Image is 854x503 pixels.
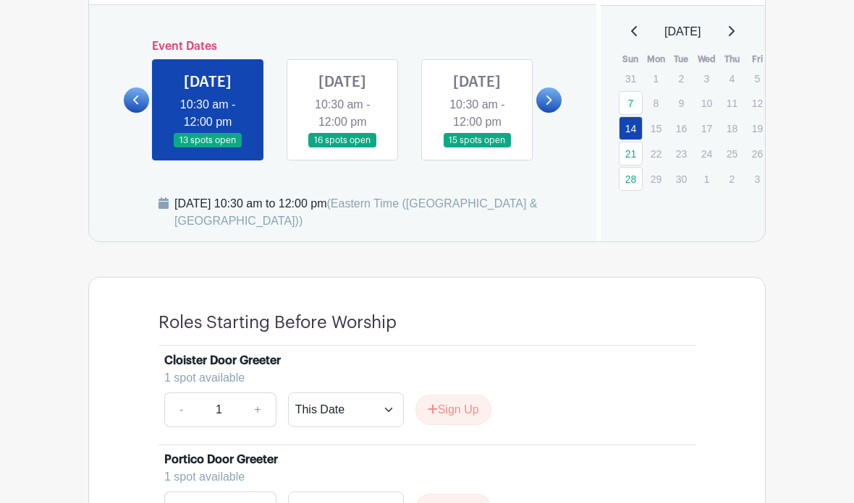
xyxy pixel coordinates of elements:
[669,68,693,90] p: 2
[720,68,744,90] p: 4
[745,68,769,90] p: 5
[164,469,678,486] div: 1 spot available
[745,118,769,140] p: 19
[619,168,643,192] a: 28
[174,196,579,231] div: [DATE] 10:30 am to 12:00 pm
[720,168,744,191] p: 2
[164,452,278,469] div: Portico Door Greeter
[174,198,538,228] span: (Eastern Time ([GEOGRAPHIC_DATA] & [GEOGRAPHIC_DATA]))
[644,68,668,90] p: 1
[619,92,643,116] a: 7
[644,143,668,165] p: 22
[695,143,719,165] p: 24
[669,93,693,115] p: 9
[158,313,397,334] h4: Roles Starting Before Worship
[643,53,669,67] th: Mon
[669,53,694,67] th: Tue
[644,93,668,115] p: 8
[415,395,491,426] button: Sign Up
[720,118,744,140] p: 18
[644,168,668,191] p: 29
[149,40,536,54] h6: Event Dates
[664,24,701,41] span: [DATE]
[720,143,744,165] p: 25
[669,168,693,191] p: 30
[745,53,770,67] th: Fri
[745,168,769,191] p: 3
[719,53,745,67] th: Thu
[619,142,643,166] a: 21
[164,353,281,370] div: Cloister Door Greeter
[694,53,719,67] th: Wed
[695,118,719,140] p: 17
[618,53,643,67] th: Sun
[745,143,769,165] p: 26
[695,93,719,115] p: 10
[669,118,693,140] p: 16
[164,370,678,387] div: 1 spot available
[669,143,693,165] p: 23
[720,93,744,115] p: 11
[745,93,769,115] p: 12
[619,68,643,90] p: 31
[240,393,276,428] a: +
[695,68,719,90] p: 3
[644,118,668,140] p: 15
[695,168,719,191] p: 1
[619,117,643,141] a: 14
[164,393,198,428] a: -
